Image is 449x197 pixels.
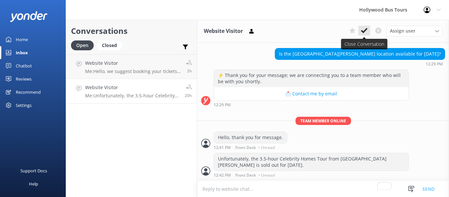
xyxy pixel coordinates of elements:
[258,146,275,150] span: • Unread
[85,60,181,67] h4: Website Visitor
[71,41,97,49] a: Open
[387,26,442,36] div: Assign User
[214,173,231,177] strong: 12:42 PM
[10,11,48,22] img: yonder-white-logo.png
[235,146,256,150] span: Front Desk
[16,59,32,72] div: Chatbot
[85,84,180,91] h4: Website Visitor
[214,103,231,107] strong: 12:29 PM
[97,40,122,50] div: Closed
[214,87,409,100] button: 📩 Contact me by email
[275,62,445,66] div: Sep 18 2025 12:29pm (UTC -07:00) America/Tijuana
[85,68,181,74] p: Me: Hello, we suggest booking your tickets in advance. Seating is limited; you may run the risk o...
[66,79,197,104] a: Website VisitorMe:Unfortunately, the 3.5-hour Celebrity Homes Tour from [GEOGRAPHIC_DATA][PERSON_...
[71,25,192,37] h2: Conversations
[16,86,41,99] div: Recommend
[426,62,443,66] strong: 12:29 PM
[16,72,32,86] div: Reviews
[197,181,449,197] textarea: To enrich screen reader interactions, please activate Accessibility in Grammarly extension settings
[295,117,351,125] span: Team member online
[258,173,275,177] span: • Unread
[187,68,192,74] span: Sep 19 2025 09:28am (UTC -07:00) America/Tijuana
[16,46,28,59] div: Inbox
[29,177,38,190] div: Help
[66,54,197,79] a: Website VisitorMe:Hello, we suggest booking your tickets in advance. Seating is limited; you may ...
[214,146,231,150] strong: 12:41 PM
[20,164,47,177] div: Support Docs
[390,27,415,35] span: Assign user
[214,173,409,177] div: Sep 18 2025 12:42pm (UTC -07:00) America/Tijuana
[16,33,28,46] div: Home
[214,102,409,107] div: Sep 18 2025 12:29pm (UTC -07:00) America/Tijuana
[214,145,287,150] div: Sep 18 2025 12:41pm (UTC -07:00) America/Tijuana
[97,41,125,49] a: Closed
[214,70,409,87] div: ⚡ Thank you for your message; we are connecting you to a team member who will be with you shortly.
[235,173,256,177] span: Front Desk
[71,40,94,50] div: Open
[85,93,180,99] p: Me: Unfortunately, the 3.5-hour Celebrity Homes Tour from [GEOGRAPHIC_DATA][PERSON_NAME] is sold ...
[16,99,32,112] div: Settings
[204,27,243,36] h3: Website Visitor
[185,93,192,98] span: Sep 18 2025 12:42pm (UTC -07:00) America/Tijuana
[275,48,445,60] div: Is the [GEOGRAPHIC_DATA][PERSON_NAME] location available for [DATE]?
[214,132,287,143] div: Hello, thank you for message.
[214,153,409,171] div: Unfortunately, the 3.5-hour Celebrity Homes Tour from [GEOGRAPHIC_DATA][PERSON_NAME] is sold out ...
